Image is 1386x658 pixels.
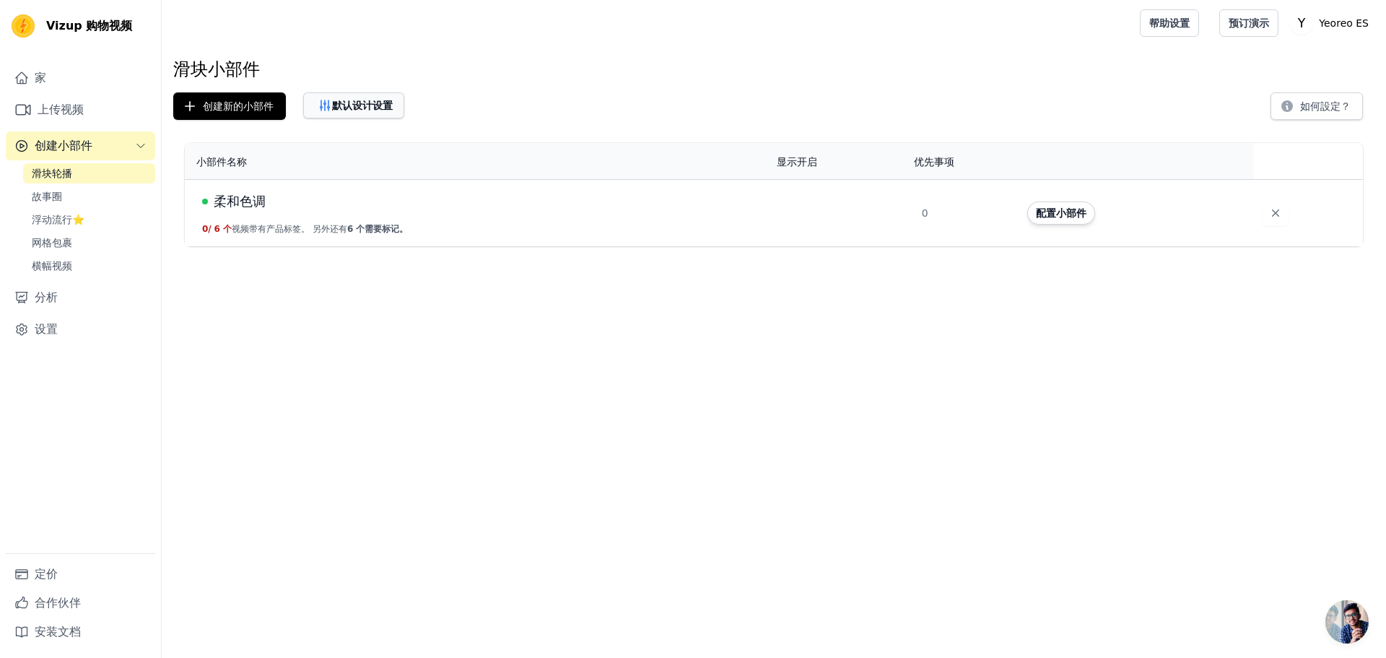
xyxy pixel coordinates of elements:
font: 配置小部件 [1036,207,1086,219]
a: 浮动流行⭐ [23,209,155,230]
text: Y [1297,16,1306,30]
a: 设置 [6,315,155,344]
a: 故事圈 [23,186,155,207]
a: 定价 [6,560,155,589]
font: 优先事项 [914,156,954,168]
font: 设置 [35,322,58,336]
font: 视频带有产品标签。 另外还有 [232,224,347,234]
a: 上传视频 [6,95,155,124]
font: Vizup 购物视频 [46,19,132,33]
font: 安装文档 [35,625,81,638]
button: 如何設定？ [1270,92,1363,120]
a: 分析 [6,283,155,312]
font: 合作伙伴 [35,596,81,610]
font: 柔和色调 [214,194,266,209]
font: 6 个 [347,224,365,234]
a: 如何設定？ [1270,103,1363,116]
font: 小部件名称 [196,156,247,168]
font: 网格包裹 [32,237,72,248]
font: 预订演示 [1229,17,1269,29]
font: 默认设计设置 [332,100,393,111]
font: Yeoreo ES [1319,17,1369,29]
font: 帮助设置 [1149,17,1190,29]
font: 浮动流行⭐ [32,214,84,225]
button: 配置小部件 [1027,202,1095,225]
a: 安装文档 [6,618,155,646]
font: 滑块小部件 [173,59,260,79]
a: 预订演示 [1219,9,1278,37]
button: 创建小部件 [6,131,155,160]
font: 上传视频 [38,103,84,116]
span: 实时发布 [202,199,208,204]
button: 删除小部件 [1263,200,1289,226]
a: 家 [6,64,155,92]
font: / [208,224,211,234]
button: 默认设计设置 [303,92,404,118]
a: 网格包裹 [23,233,155,253]
a: 滑块轮播 [23,163,155,183]
font: 0 [922,207,928,219]
font: 0 [202,224,208,234]
font: 滑块轮播 [32,168,72,179]
font: 如何設定？ [1300,100,1351,112]
font: 横幅视频 [32,260,72,272]
font: 分析 [35,290,58,304]
a: 帮助设置 [1140,9,1199,37]
font: 需要标记。 [365,224,408,234]
font: 显示开启 [777,156,817,168]
a: 横幅视频 [23,256,155,276]
a: 开放式聊天 [1325,600,1369,644]
button: Y Yeoreo ES [1290,10,1374,36]
font: 家 [35,71,46,85]
a: 合作伙伴 [6,589,155,618]
font: 故事圈 [32,191,62,202]
font: 6 个 [214,224,232,234]
font: 创建新的小部件 [203,100,274,112]
font: 定价 [35,567,58,581]
font: 创建小部件 [35,139,92,152]
img: Vizup [12,14,35,38]
button: 创建新的小部件 [173,92,286,120]
button: 0/ 6 个视频带有产品标签。 另外还有6 个需要标记。 [202,223,408,235]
